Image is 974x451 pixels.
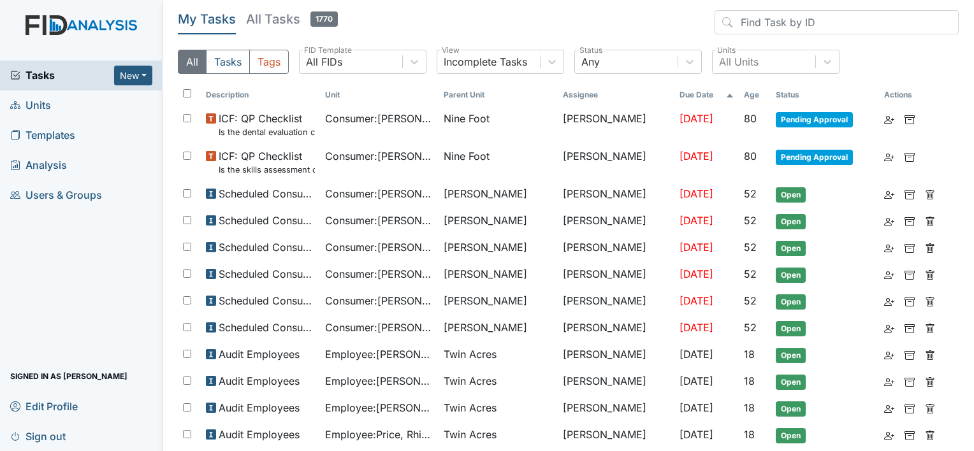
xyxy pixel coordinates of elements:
[444,213,527,228] span: [PERSON_NAME]
[925,320,935,335] a: Delete
[776,321,806,336] span: Open
[219,148,315,176] span: ICF: QP Checklist Is the skills assessment current? (document the date in the comment section)
[925,400,935,415] a: Delete
[744,241,757,254] span: 52
[558,341,674,368] td: [PERSON_NAME]
[776,348,806,363] span: Open
[444,186,527,201] span: [PERSON_NAME]
[905,427,915,442] a: Archive
[444,320,527,335] span: [PERSON_NAME]
[114,66,152,85] button: New
[776,150,853,165] span: Pending Approval
[739,84,771,106] th: Toggle SortBy
[905,111,915,126] a: Archive
[558,106,674,143] td: [PERSON_NAME]
[558,143,674,181] td: [PERSON_NAME]
[325,186,434,201] span: Consumer : [PERSON_NAME]
[776,294,806,310] span: Open
[680,268,713,280] span: [DATE]
[905,148,915,164] a: Archive
[680,150,713,162] span: [DATE]
[715,10,959,34] input: Find Task by ID
[10,125,75,145] span: Templates
[310,11,338,27] span: 1770
[905,266,915,282] a: Archive
[219,373,300,389] span: Audit Employees
[905,400,915,415] a: Archive
[744,187,757,200] span: 52
[744,321,757,334] span: 52
[178,50,289,74] div: Type filter
[744,294,757,307] span: 52
[558,84,674,106] th: Assignee
[444,400,497,415] span: Twin Acres
[444,293,527,308] span: [PERSON_NAME]
[249,50,289,74] button: Tags
[219,293,315,308] span: Scheduled Consumer Chart Review
[905,186,915,201] a: Archive
[680,348,713,361] span: [DATE]
[219,126,315,138] small: Is the dental evaluation current? (document the date, oral rating, and goal # if needed in the co...
[744,150,757,162] span: 80
[246,10,338,28] h5: All Tasks
[183,89,191,97] input: Toggle All Rows Selected
[771,84,880,106] th: Toggle SortBy
[178,10,236,28] h5: My Tasks
[744,112,757,125] span: 80
[925,266,935,282] a: Delete
[219,266,315,282] span: Scheduled Consumer Chart Review
[925,373,935,389] a: Delete
[776,375,806,390] span: Open
[558,422,674,448] td: [PERSON_NAME]
[325,148,434,164] span: Consumer : [PERSON_NAME]
[879,84,943,106] th: Actions
[581,54,600,69] div: Any
[925,293,935,308] a: Delete
[776,428,806,443] span: Open
[776,268,806,283] span: Open
[905,213,915,228] a: Archive
[744,214,757,227] span: 52
[680,241,713,254] span: [DATE]
[325,240,434,255] span: Consumer : [PERSON_NAME]
[744,268,757,280] span: 52
[325,320,434,335] span: Consumer : [PERSON_NAME]
[325,373,434,389] span: Employee : [PERSON_NAME]
[444,240,527,255] span: [PERSON_NAME]
[680,214,713,227] span: [DATE]
[325,347,434,362] span: Employee : [PERSON_NAME]
[925,427,935,442] a: Delete
[744,401,755,414] span: 18
[444,111,490,126] span: Nine Foot
[10,96,51,115] span: Units
[776,112,853,127] span: Pending Approval
[680,428,713,441] span: [DATE]
[905,320,915,335] a: Archive
[306,54,342,69] div: All FIDs
[219,347,300,362] span: Audit Employees
[325,213,434,228] span: Consumer : [PERSON_NAME]
[776,401,806,417] span: Open
[680,112,713,125] span: [DATE]
[201,84,320,106] th: Toggle SortBy
[905,240,915,255] a: Archive
[925,213,935,228] a: Delete
[325,427,434,442] span: Employee : Price, Rhianna
[320,84,439,106] th: Toggle SortBy
[444,347,497,362] span: Twin Acres
[219,427,300,442] span: Audit Employees
[219,213,315,228] span: Scheduled Consumer Chart Review
[558,395,674,422] td: [PERSON_NAME]
[219,111,315,138] span: ICF: QP Checklist Is the dental evaluation current? (document the date, oral rating, and goal # i...
[558,234,674,261] td: [PERSON_NAME]
[219,400,300,415] span: Audit Employees
[558,288,674,315] td: [PERSON_NAME]
[206,50,250,74] button: Tasks
[219,164,315,176] small: Is the skills assessment current? (document the date in the comment section)
[905,293,915,308] a: Archive
[10,68,114,83] a: Tasks
[680,321,713,334] span: [DATE]
[10,366,127,386] span: Signed in as [PERSON_NAME]
[905,373,915,389] a: Archive
[558,181,674,208] td: [PERSON_NAME]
